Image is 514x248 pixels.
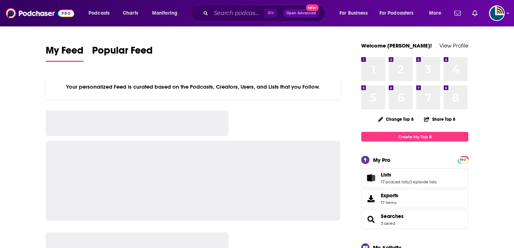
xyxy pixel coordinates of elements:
button: Show profile menu [489,5,505,21]
a: Exports [361,189,468,208]
a: Popular Feed [92,44,153,62]
a: Show notifications dropdown [452,7,464,19]
span: For Business [339,8,368,18]
a: Welcome [PERSON_NAME]! [361,42,432,49]
button: Share Top 8 [424,112,456,126]
span: Exports [364,194,378,204]
img: User Profile [489,5,505,21]
button: Open AdvancedNew [283,9,319,18]
span: For Podcasters [379,8,414,18]
span: PRO [459,157,467,163]
span: My Feed [46,44,84,61]
span: New [306,4,319,11]
span: Podcasts [89,8,110,18]
a: Lists [364,173,378,183]
button: Change Top 8 [374,115,418,124]
a: Create My Top 8 [361,132,468,142]
span: Logged in as tdunyak [489,5,505,21]
a: Searches [364,214,378,224]
span: Exports [381,192,398,199]
a: Lists [381,172,437,178]
div: Search podcasts, credits, & more... [198,5,332,21]
div: Your personalized Feed is curated based on the Podcasts, Creators, Users, and Lists that you Follow. [46,75,340,99]
span: ⌘ K [264,9,277,18]
a: 17 podcast lists [381,179,409,184]
a: Show notifications dropdown [469,7,480,19]
button: open menu [375,8,424,19]
span: Charts [123,8,138,18]
span: Popular Feed [92,44,153,61]
span: More [429,8,441,18]
a: PRO [459,157,467,162]
button: open menu [424,8,450,19]
a: View Profile [439,42,468,49]
button: open menu [147,8,187,19]
span: Monitoring [152,8,177,18]
a: Searches [381,213,404,219]
span: Lists [381,172,391,178]
span: Open Advanced [286,11,316,15]
span: 17 items [381,200,398,205]
span: Searches [361,210,468,229]
span: , [409,179,409,184]
img: Podchaser - Follow, Share and Rate Podcasts [6,6,74,20]
div: My Pro [373,157,390,163]
button: open menu [84,8,119,19]
span: Lists [361,168,468,188]
a: 0 episode lists [409,179,437,184]
a: My Feed [46,44,84,62]
a: Charts [118,8,142,19]
button: open menu [334,8,377,19]
input: Search podcasts, credits, & more... [211,8,264,19]
a: 3 saved [381,221,395,226]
